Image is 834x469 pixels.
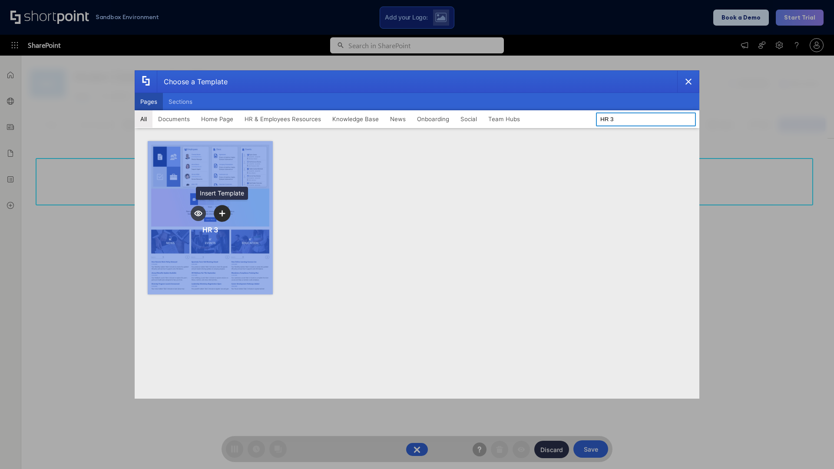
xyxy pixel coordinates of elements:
iframe: Chat Widget [791,427,834,469]
button: All [135,110,152,128]
button: Knowledge Base [327,110,384,128]
input: Search [596,112,696,126]
button: Sections [163,93,198,110]
button: Home Page [195,110,239,128]
button: News [384,110,411,128]
button: Social [455,110,483,128]
button: Onboarding [411,110,455,128]
div: Choose a Template [157,71,228,92]
div: template selector [135,70,699,399]
button: HR & Employees Resources [239,110,327,128]
button: Documents [152,110,195,128]
div: HR 3 [202,225,218,234]
button: Team Hubs [483,110,526,128]
button: Pages [135,93,163,110]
